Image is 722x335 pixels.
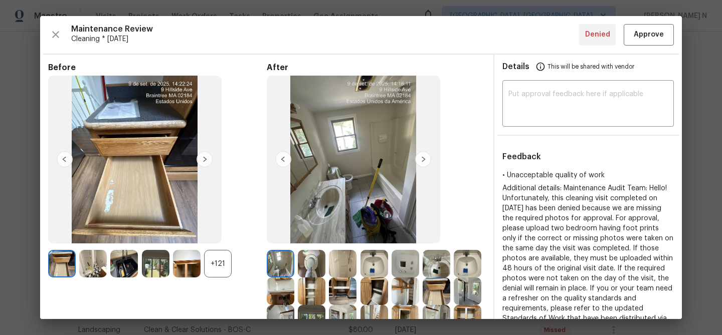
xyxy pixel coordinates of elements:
[267,63,485,73] span: After
[197,151,213,167] img: right-chevron-button-url
[502,185,673,332] span: Additional details: Maintenance Audit Team: Hello! Unfortunately, this cleaning visit completed o...
[71,24,579,34] span: Maintenance Review
[275,151,291,167] img: left-chevron-button-url
[71,34,579,44] span: Cleaning * [DATE]
[502,153,541,161] span: Feedback
[415,151,431,167] img: right-chevron-button-url
[204,250,232,277] div: +121
[502,55,529,79] span: Details
[624,24,674,46] button: Approve
[548,55,634,79] span: This will be shared with vendor
[634,29,664,41] span: Approve
[502,172,605,179] span: • Unacceptable quality of work
[48,63,267,73] span: Before
[57,151,73,167] img: left-chevron-button-url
